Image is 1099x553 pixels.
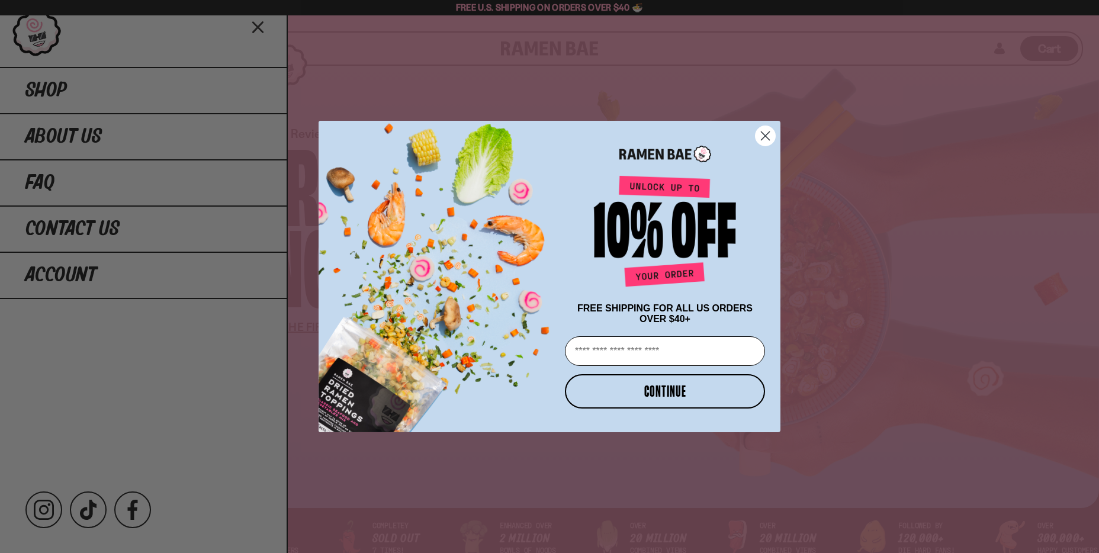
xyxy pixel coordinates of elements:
span: FREE SHIPPING FOR ALL US ORDERS OVER $40+ [577,303,753,324]
button: Close dialog [755,126,776,146]
img: ce7035ce-2e49-461c-ae4b-8ade7372f32c.png [319,110,560,432]
img: Ramen Bae Logo [619,144,711,164]
img: Unlock up to 10% off [591,175,739,291]
button: CONTINUE [565,374,765,409]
